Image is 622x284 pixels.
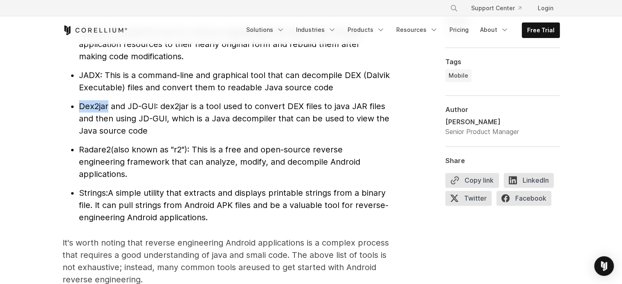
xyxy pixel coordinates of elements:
[79,101,156,111] span: Dex2jar and JD-GUI
[447,1,461,16] button: Search
[594,256,614,276] div: Open Intercom Messenger
[79,145,360,179] span: (also known as "r2"): This is a free and open-source reverse engineering framework that can analy...
[445,117,519,127] div: [PERSON_NAME]
[449,72,468,80] span: Mobile
[475,22,514,37] a: About
[79,70,100,80] span: JADX
[445,105,560,114] div: Author
[445,58,560,66] div: Tags
[79,27,362,61] span: : A powerful tool for reverse engineering APK files. It can decode application resources to their...
[504,173,559,191] a: LinkedIn
[343,22,390,37] a: Products
[522,23,559,38] a: Free Trial
[241,22,290,37] a: Solutions
[445,157,560,165] div: Share
[79,70,390,92] span: : This is a command-line and graphical tool that can decompile DEX (Dalvik Executable) files and ...
[79,188,108,198] span: Strings:
[504,173,554,188] span: LinkedIn
[79,101,389,136] span: : dex2jar is a tool used to convert DEX files to java JAR files and then using JD-GUI, which is a...
[445,191,492,206] span: Twitter
[445,69,472,82] a: Mobile
[445,127,519,136] div: Senior Product Manager
[291,22,341,37] a: Industries
[241,22,560,38] div: Navigation Menu
[79,188,388,222] span: A simple utility that extracts and displays printable strings from a binary file. It can pull str...
[496,191,556,209] a: Facebook
[465,1,528,16] a: Support Center
[445,173,499,188] button: Copy link
[531,1,560,16] a: Login
[63,25,128,35] a: Corellium Home
[79,145,111,154] span: Radare2
[496,191,551,206] span: Facebook
[445,22,474,37] a: Pricing
[391,22,443,37] a: Resources
[119,262,256,272] span: u
[440,1,560,16] div: Navigation Menu
[119,262,251,272] span: ; instead, many common tools are
[445,191,496,209] a: Twitter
